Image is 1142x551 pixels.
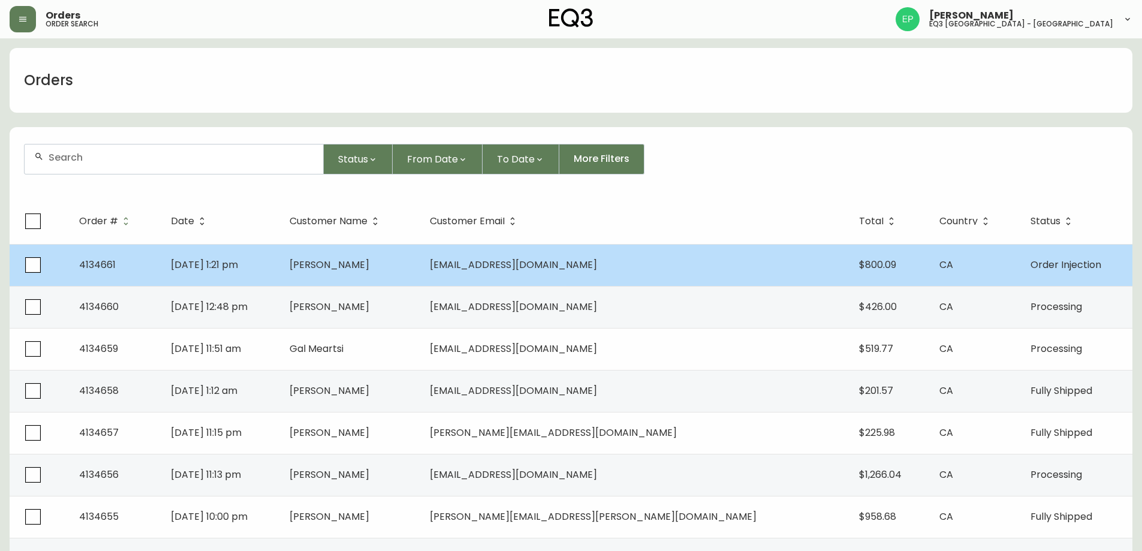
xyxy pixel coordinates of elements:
[79,342,118,356] span: 4134659
[859,218,884,225] span: Total
[1030,510,1092,523] span: Fully Shipped
[939,468,953,481] span: CA
[324,144,393,174] button: Status
[430,216,520,227] span: Customer Email
[929,20,1113,28] h5: eq3 [GEOGRAPHIC_DATA] - [GEOGRAPHIC_DATA]
[290,384,369,398] span: [PERSON_NAME]
[49,152,314,163] input: Search
[407,152,458,167] span: From Date
[46,20,98,28] h5: order search
[1030,218,1060,225] span: Status
[430,426,677,439] span: [PERSON_NAME][EMAIL_ADDRESS][DOMAIN_NAME]
[929,11,1014,20] span: [PERSON_NAME]
[290,216,383,227] span: Customer Name
[24,70,73,91] h1: Orders
[859,384,893,398] span: $201.57
[171,216,210,227] span: Date
[171,342,241,356] span: [DATE] 11:51 am
[430,300,597,314] span: [EMAIL_ADDRESS][DOMAIN_NAME]
[430,468,597,481] span: [EMAIL_ADDRESS][DOMAIN_NAME]
[171,258,238,272] span: [DATE] 1:21 pm
[574,152,629,165] span: More Filters
[859,300,897,314] span: $426.00
[290,468,369,481] span: [PERSON_NAME]
[79,384,119,398] span: 4134658
[430,384,597,398] span: [EMAIL_ADDRESS][DOMAIN_NAME]
[338,152,368,167] span: Status
[1030,258,1101,272] span: Order Injection
[290,342,343,356] span: Gal Meartsi
[290,218,367,225] span: Customer Name
[79,258,116,272] span: 4134661
[290,258,369,272] span: [PERSON_NAME]
[559,144,644,174] button: More Filters
[859,510,896,523] span: $958.68
[290,300,369,314] span: [PERSON_NAME]
[46,11,80,20] span: Orders
[859,426,895,439] span: $225.98
[859,216,899,227] span: Total
[393,144,483,174] button: From Date
[290,510,369,523] span: [PERSON_NAME]
[79,300,119,314] span: 4134660
[1030,300,1082,314] span: Processing
[859,258,896,272] span: $800.09
[171,300,248,314] span: [DATE] 12:48 pm
[939,342,953,356] span: CA
[79,218,118,225] span: Order #
[1030,468,1082,481] span: Processing
[1030,384,1092,398] span: Fully Shipped
[497,152,535,167] span: To Date
[859,342,893,356] span: $519.77
[430,218,505,225] span: Customer Email
[939,258,953,272] span: CA
[939,426,953,439] span: CA
[430,510,757,523] span: [PERSON_NAME][EMAIL_ADDRESS][PERSON_NAME][DOMAIN_NAME]
[430,258,597,272] span: [EMAIL_ADDRESS][DOMAIN_NAME]
[549,8,593,28] img: logo
[939,218,978,225] span: Country
[939,216,993,227] span: Country
[171,218,194,225] span: Date
[290,426,369,439] span: [PERSON_NAME]
[171,384,237,398] span: [DATE] 1:12 am
[171,468,241,481] span: [DATE] 11:13 pm
[483,144,559,174] button: To Date
[859,468,902,481] span: $1,266.04
[171,510,248,523] span: [DATE] 10:00 pm
[430,342,597,356] span: [EMAIL_ADDRESS][DOMAIN_NAME]
[79,468,119,481] span: 4134656
[1030,426,1092,439] span: Fully Shipped
[1030,342,1082,356] span: Processing
[896,7,920,31] img: edb0eb29d4ff191ed42d19acdf48d771
[939,384,953,398] span: CA
[79,510,119,523] span: 4134655
[171,426,242,439] span: [DATE] 11:15 pm
[79,426,119,439] span: 4134657
[1030,216,1076,227] span: Status
[939,300,953,314] span: CA
[939,510,953,523] span: CA
[79,216,134,227] span: Order #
